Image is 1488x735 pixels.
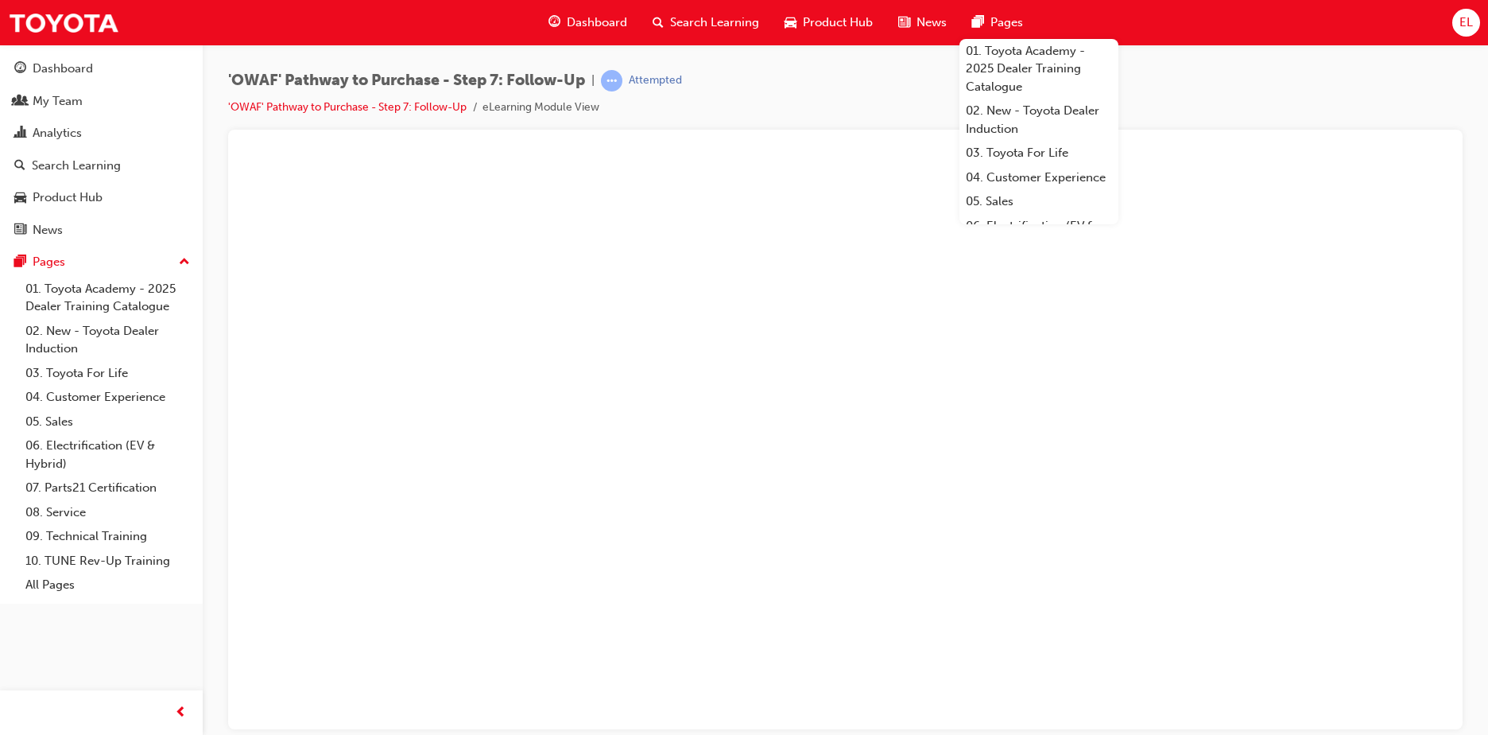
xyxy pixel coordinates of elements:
a: 05. Sales [19,410,196,434]
span: search-icon [14,159,25,173]
span: Pages [990,14,1023,32]
div: Pages [33,253,65,271]
span: guage-icon [548,13,560,33]
button: Pages [6,247,196,277]
div: Search Learning [32,157,121,175]
span: search-icon [653,13,664,33]
a: 07. Parts21 Certification [19,476,196,500]
a: 04. Customer Experience [959,165,1118,190]
a: 04. Customer Experience [19,385,196,410]
a: news-iconNews [885,6,959,39]
a: 06. Electrification (EV & Hybrid) [959,214,1118,256]
a: search-iconSearch Learning [640,6,772,39]
a: 03. Toyota For Life [19,361,196,386]
div: My Team [33,92,83,111]
div: News [33,221,63,239]
span: up-icon [179,252,190,273]
a: Dashboard [6,54,196,84]
span: 'OWAF' Pathway to Purchase - Step 7: Follow-Up [228,72,585,90]
a: All Pages [19,573,196,597]
span: news-icon [14,224,26,238]
a: 'OWAF' Pathway to Purchase - Step 7: Follow-Up [228,100,467,114]
span: car-icon [14,191,26,205]
li: eLearning Module View [482,99,599,117]
a: 05. Sales [959,189,1118,214]
span: EL [1459,14,1473,32]
span: Search Learning [670,14,759,32]
span: pages-icon [972,13,984,33]
a: guage-iconDashboard [536,6,640,39]
a: News [6,216,196,245]
button: EL [1452,9,1480,37]
span: learningRecordVerb_ATTEMPT-icon [601,70,622,91]
span: car-icon [785,13,796,33]
div: Product Hub [33,189,103,207]
a: 01. Toyota Academy - 2025 Dealer Training Catalogue [959,39,1118,99]
span: News [916,14,947,32]
span: guage-icon [14,62,26,76]
a: 02. New - Toyota Dealer Induction [19,319,196,361]
span: | [591,72,595,90]
a: 01. Toyota Academy - 2025 Dealer Training Catalogue [19,277,196,319]
div: Attempted [629,73,682,88]
a: 08. Service [19,500,196,525]
span: Dashboard [567,14,627,32]
span: chart-icon [14,126,26,141]
a: 06. Electrification (EV & Hybrid) [19,434,196,476]
a: 03. Toyota For Life [959,141,1118,165]
span: people-icon [14,95,26,109]
button: DashboardMy TeamAnalyticsSearch LearningProduct HubNews [6,51,196,247]
a: Search Learning [6,151,196,181]
a: pages-iconPages [959,6,1036,39]
img: Trak [8,5,119,41]
span: pages-icon [14,255,26,270]
a: 09. Technical Training [19,524,196,549]
a: 10. TUNE Rev-Up Training [19,549,196,574]
div: Dashboard [33,60,93,78]
a: My Team [6,87,196,116]
span: news-icon [898,13,910,33]
a: 02. New - Toyota Dealer Induction [959,99,1118,141]
span: Product Hub [803,14,873,32]
div: Analytics [33,124,82,142]
span: prev-icon [175,703,187,723]
a: Product Hub [6,183,196,212]
a: Analytics [6,119,196,148]
a: car-iconProduct Hub [772,6,885,39]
